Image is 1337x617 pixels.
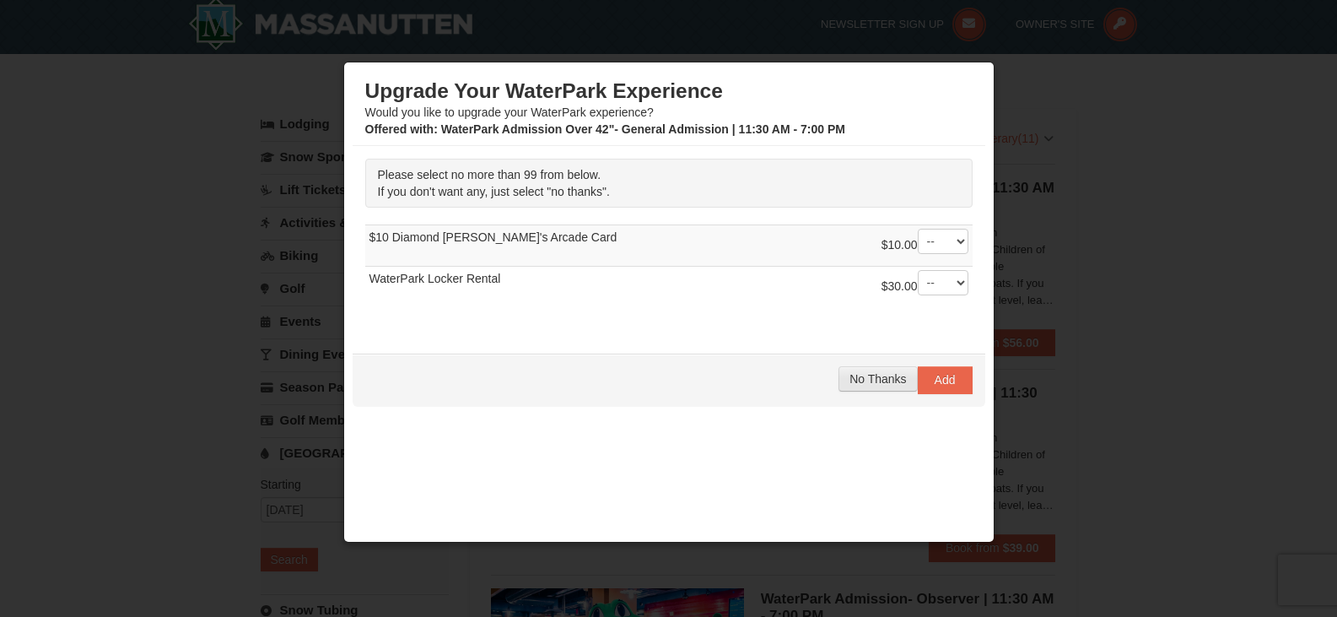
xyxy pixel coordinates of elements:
div: Would you like to upgrade your WaterPark experience? [365,78,973,138]
div: $10.00 [881,229,968,262]
div: $30.00 [881,270,968,304]
button: No Thanks [838,366,917,392]
button: Add [918,366,973,393]
h3: Upgrade Your WaterPark Experience [365,78,973,104]
span: No Thanks [849,372,906,386]
td: WaterPark Locker Rental [365,267,973,308]
span: If you don't want any, just select "no thanks". [378,185,610,198]
span: Offered with [365,122,434,136]
td: $10 Diamond [PERSON_NAME]'s Arcade Card [365,225,973,267]
span: Add [935,373,956,387]
span: Please select no more than 99 from below. [378,168,601,181]
strong: : WaterPark Admission Over 42"- General Admission | 11:30 AM - 7:00 PM [365,122,845,136]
